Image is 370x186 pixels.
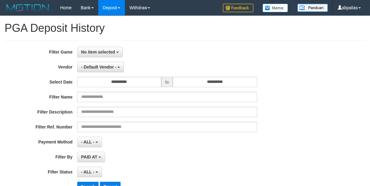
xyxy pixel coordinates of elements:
[81,139,95,144] span: - ALL -
[5,3,51,12] img: MOTION_logo.png
[263,4,288,12] img: Button%20Memo.svg
[81,65,117,69] span: - Default Vendor -
[77,137,102,147] button: - ALL -
[81,169,95,174] span: - ALL -
[5,22,365,34] h1: PGA Deposit History
[77,62,124,72] button: - Default Vendor -
[223,4,253,12] img: Feedback.jpg
[81,50,115,54] span: No item selected
[81,154,97,159] span: PAID AT
[77,152,105,162] button: PAID AT
[77,167,102,177] button: - ALL -
[297,4,328,12] img: panduan.png
[77,47,123,57] button: No item selected
[161,77,173,87] span: to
